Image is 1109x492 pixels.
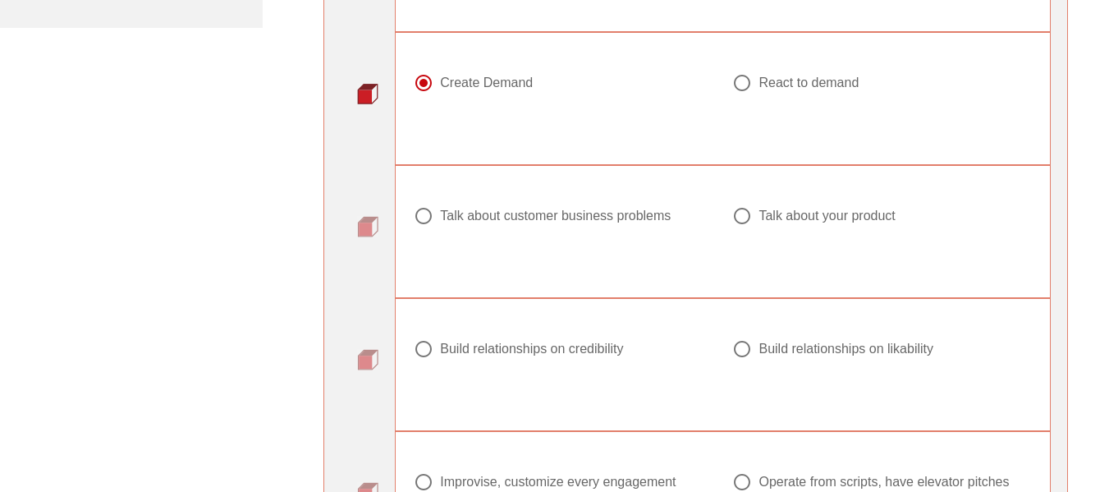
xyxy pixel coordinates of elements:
[440,75,533,91] div: Create Demand
[758,474,1009,490] div: Operate from scripts, have elevator pitches
[357,83,378,104] img: question-bullet-actve.png
[758,75,859,91] div: React to demand
[440,341,623,357] div: Build relationships on credibility
[440,474,676,490] div: Improvise, customize every engagement
[440,208,671,224] div: Talk about customer business problems
[758,341,933,357] div: Build relationships on likability
[758,208,895,224] div: Talk about your product
[357,349,378,370] img: question-bullet.png
[357,216,378,237] img: question-bullet.png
